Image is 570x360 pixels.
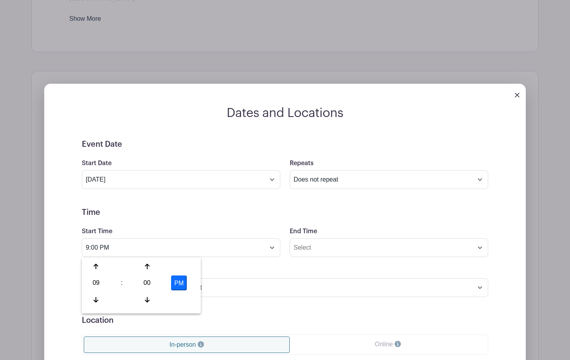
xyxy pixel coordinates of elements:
[82,238,280,257] input: Select
[290,337,486,352] a: Online
[82,170,280,189] input: Select
[44,106,526,121] h2: Dates and Locations
[290,238,488,257] input: Select
[83,292,109,307] div: Decrement Hour
[83,275,109,290] div: Pick Hour
[82,228,112,235] label: Start Time
[82,208,488,217] h5: Time
[290,228,317,235] label: End Time
[82,140,488,149] h5: Event Date
[83,259,109,274] div: Increment Hour
[171,275,187,290] button: PM
[82,160,112,167] label: Start Date
[134,259,160,274] div: Increment Minute
[134,275,160,290] div: Pick Minute
[134,292,160,307] div: Decrement Minute
[290,160,314,167] label: Repeats
[82,316,488,325] h5: Location
[84,337,290,353] a: In-person
[112,275,132,290] div: :
[515,93,519,97] img: close_button-5f87c8562297e5c2d7936805f587ecaba9071eb48480494691a3f1689db116b3.svg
